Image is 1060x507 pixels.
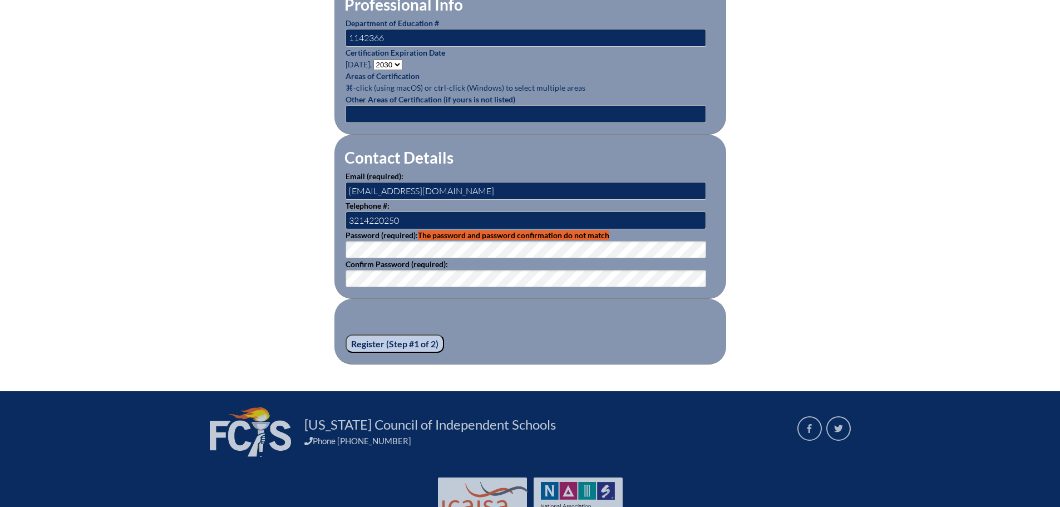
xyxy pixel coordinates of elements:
label: Areas of Certification [346,71,420,81]
input: Register (Step #1 of 2) [346,334,444,353]
label: Password (required): [346,230,609,240]
label: Email (required): [346,171,403,181]
label: Other Areas of Certification (if yours is not listed) [346,95,515,104]
img: FCIS_logo_white [210,407,291,457]
div: Phone [PHONE_NUMBER] [304,436,784,446]
span: The password and password confirmation do not match [418,230,609,240]
label: Telephone #: [346,201,390,210]
label: Certification Expiration Date [346,48,445,57]
p: ⌘-click (using macOS) or ctrl-click (Windows) to select multiple areas [346,70,715,93]
label: Confirm Password (required): [346,259,448,269]
span: [DATE], [346,60,372,69]
label: Department of Education # [346,18,439,28]
a: [US_STATE] Council of Independent Schools [300,416,560,434]
legend: Contact Details [343,148,455,167]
